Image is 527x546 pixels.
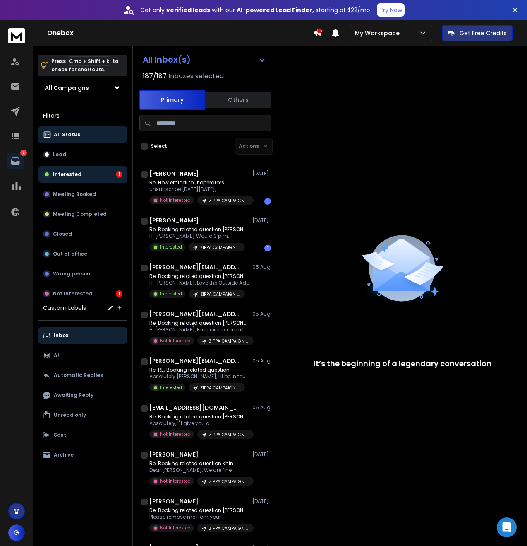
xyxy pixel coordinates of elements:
button: Awaiting Reply [38,387,127,403]
h1: Onebox [47,28,313,38]
p: Not Interested [160,197,191,203]
button: All [38,347,127,364]
p: Not Interested [160,431,191,437]
h1: [PERSON_NAME][EMAIL_ADDRESS][DOMAIN_NAME] [149,310,240,318]
button: G [8,524,25,541]
p: [DATE] [252,451,271,458]
p: It’s the beginning of a legendary conversation [314,358,491,370]
p: 05 Aug [252,358,271,364]
p: Re: How ethical tour operators [149,179,249,186]
p: 05 Aug [252,311,271,317]
div: 1 [264,245,271,251]
div: 1 [116,290,122,297]
p: Archive [54,452,74,458]
button: Meeting Booked [38,186,127,203]
h3: Inboxes selected [168,71,224,81]
p: [DATE] [252,170,271,177]
p: Out of office [53,251,87,257]
p: 05 Aug [252,264,271,271]
p: Hi [PERSON_NAME] Would 3 p.m. [149,233,249,239]
button: Archive [38,447,127,463]
button: Try Now [377,3,405,17]
button: Wrong person [38,266,127,282]
p: [DATE] [252,217,271,224]
div: Open Intercom Messenger [497,517,517,537]
p: Not Interested [160,478,191,484]
h3: Filters [38,110,127,121]
button: Meeting Completed [38,206,127,222]
p: Get Free Credits [460,29,507,37]
button: Not Interested1 [38,285,127,302]
p: All Status [54,131,80,138]
p: Lead [53,151,66,158]
p: Sent [54,432,66,438]
p: [DATE] [252,498,271,505]
h1: [EMAIL_ADDRESS][DOMAIN_NAME] [149,403,240,412]
p: Unread only [54,412,86,418]
p: Re: Booking related question [PERSON_NAME] [149,413,249,420]
a: 2 [7,153,24,169]
p: ZIPPA CAMPAIGN V1 [200,385,240,391]
button: Sent [38,427,127,443]
p: Try Now [379,6,402,14]
p: Hi [PERSON_NAME], Fair point on email [149,326,249,333]
h1: [PERSON_NAME][EMAIL_ADDRESS][DOMAIN_NAME] [149,357,240,365]
h1: [PERSON_NAME][EMAIL_ADDRESS][DOMAIN_NAME] [149,263,240,271]
img: logo [8,28,25,43]
p: Automatic Replies [54,372,103,379]
button: All Status [38,126,127,143]
h1: [PERSON_NAME] [149,216,199,225]
p: ZIPPA CAMPAIGN V1 [209,525,249,532]
p: Interested [160,291,182,297]
p: My Workspace [355,29,403,37]
button: Others [205,91,271,109]
span: 187 / 187 [143,71,167,81]
h1: [PERSON_NAME] [149,450,199,459]
p: Get only with our starting at $22/mo [140,6,370,14]
p: ZIPPA CAMPAIGN V1 [200,244,240,251]
p: Absolutely [PERSON_NAME], I'll be in touch [149,373,249,380]
p: ZIPPA CAMPAIGN V1 [209,478,249,485]
button: Out of office [38,246,127,262]
p: Not Interested [160,338,191,344]
h3: Custom Labels [43,304,86,312]
p: ZIPPA CAMPAIGN V1 [209,338,249,344]
p: ZIPPA CAMPAIGN V1 [200,291,240,297]
p: Awaiting Reply [54,392,93,399]
button: Inbox [38,327,127,344]
p: Wrong person [53,271,90,277]
button: All Inbox(s) [136,51,273,68]
p: ZIPPA CAMPAIGN V2 [209,198,249,204]
p: Re: Booking related question [PERSON_NAME] [149,320,249,326]
p: Re: Booking related question Khin [149,460,249,467]
p: Please remove me from your [149,514,249,520]
h1: [PERSON_NAME] [149,497,199,505]
p: 05 Aug [252,404,271,411]
p: ZIPPA CAMPAIGN V1 [209,432,249,438]
span: Cmd + Shift + k [68,56,110,66]
p: Re: Booking related question [PERSON_NAME] [149,226,249,233]
p: Dear [PERSON_NAME], We are fine [149,467,249,474]
div: 1 [264,198,271,205]
p: unsubscribe [DATE][DATE], [149,186,249,193]
p: Re: RE: Booking related question [149,367,249,373]
p: Inbox [54,332,68,339]
p: 2 [20,150,27,156]
button: Unread only [38,407,127,423]
p: Hi [PERSON_NAME], Love the Outside Adventures [149,280,249,286]
button: Closed [38,226,127,242]
button: Get Free Credits [442,25,513,41]
p: Re: Booking related question [PERSON_NAME] [149,273,249,280]
p: Interested [160,384,182,391]
strong: verified leads [166,6,210,14]
p: Re: Booking related question [PERSON_NAME] [149,507,249,514]
button: Automatic Replies [38,367,127,384]
p: Closed [53,231,72,237]
p: Press to check for shortcuts. [51,57,118,74]
strong: AI-powered Lead Finder, [237,6,314,14]
button: Lead [38,146,127,163]
p: All [54,352,61,359]
p: Absolutely, I'll give you a [149,420,249,427]
label: Select [151,143,167,150]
